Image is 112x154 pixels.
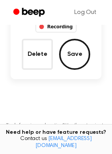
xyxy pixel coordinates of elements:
[22,39,53,70] button: Delete Audio Record
[35,136,92,149] a: [EMAIL_ADDRESS][DOMAIN_NAME]
[35,21,76,33] div: Recording
[6,123,106,134] p: Tired of copying and pasting? Use the extension to automatically insert your recordings.
[59,39,90,70] button: Save Audio Record
[66,3,104,22] a: Log Out
[5,136,107,149] span: Contact us
[8,5,52,20] a: Beep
